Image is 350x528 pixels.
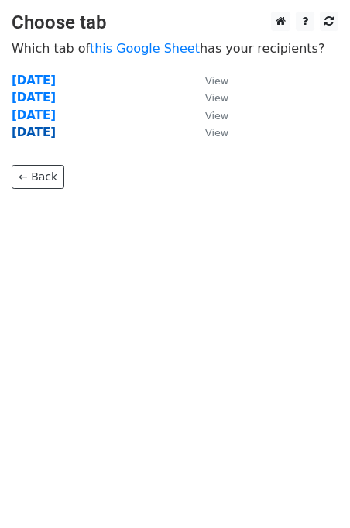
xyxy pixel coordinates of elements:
a: [DATE] [12,108,56,122]
a: [DATE] [12,91,56,105]
small: View [205,127,228,139]
a: this Google Sheet [90,41,200,56]
a: View [190,125,228,139]
a: View [190,74,228,87]
small: View [205,75,228,87]
a: View [190,91,228,105]
a: View [190,108,228,122]
a: [DATE] [12,125,56,139]
a: [DATE] [12,74,56,87]
a: ← Back [12,165,64,189]
h3: Choose tab [12,12,338,34]
p: Which tab of has your recipients? [12,40,338,57]
small: View [205,92,228,104]
small: View [205,110,228,122]
iframe: Chat Widget [273,454,350,528]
